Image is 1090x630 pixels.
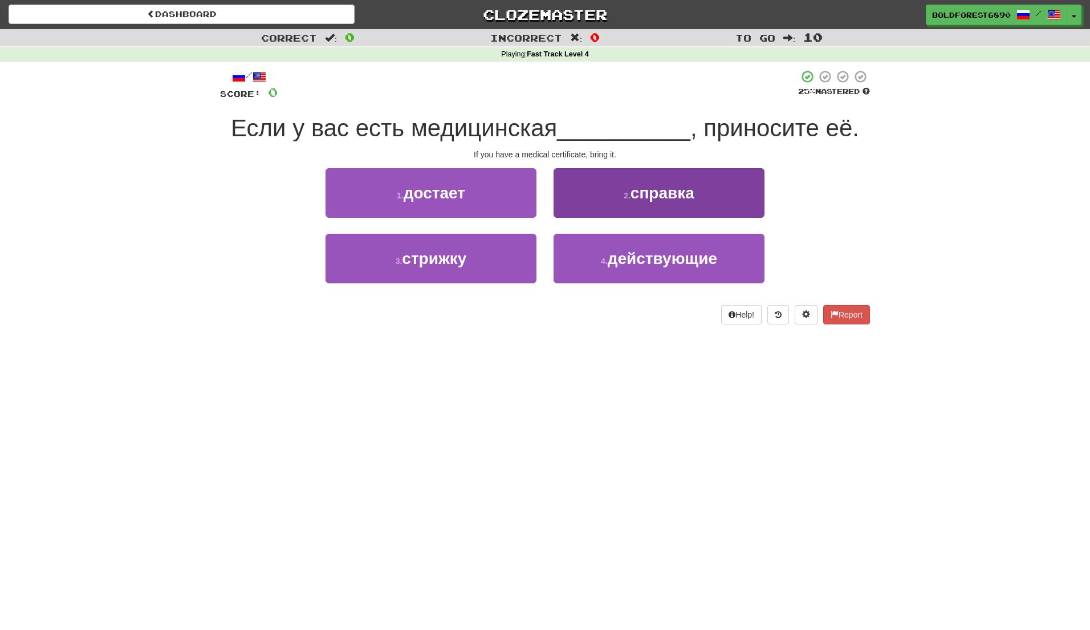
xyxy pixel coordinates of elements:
small: 2 . [624,191,631,200]
strong: Fast Track Level 4 [527,50,589,58]
span: , приносите её. [690,115,859,141]
a: BoldForest6890 / [926,5,1067,25]
button: Report [823,305,870,324]
span: действующие [608,250,717,267]
button: 3.стрижку [326,234,536,283]
small: 3 . [396,257,402,266]
span: : [783,33,796,43]
span: / [1036,9,1042,17]
span: достает [404,184,465,202]
small: 4 . [601,257,608,266]
a: Clozemaster [372,5,718,25]
span: 0 [345,30,355,44]
span: Score: [220,89,261,99]
span: Incorrect [490,32,562,43]
div: Mastered [798,87,870,97]
span: To go [735,32,775,43]
span: 25 % [798,87,815,96]
span: 10 [803,30,823,44]
button: 1.достает [326,168,536,218]
button: Help! [721,305,762,324]
span: справка [631,184,694,202]
a: Dashboard [9,5,355,24]
button: Round history (alt+y) [767,305,789,324]
span: стрижку [402,250,466,267]
button: 2.справка [554,168,764,218]
span: 0 [268,85,278,99]
span: : [325,33,337,43]
span: : [570,33,583,43]
div: If you have a medical certificate, bring it. [220,149,870,160]
span: __________ [557,115,690,141]
button: 4.действующие [554,234,764,283]
span: Correct [261,32,317,43]
span: BoldForest6890 [932,10,1011,20]
small: 1 . [397,191,404,200]
span: Если у вас есть медицинская [231,115,557,141]
div: / [220,70,278,84]
span: 0 [590,30,600,44]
